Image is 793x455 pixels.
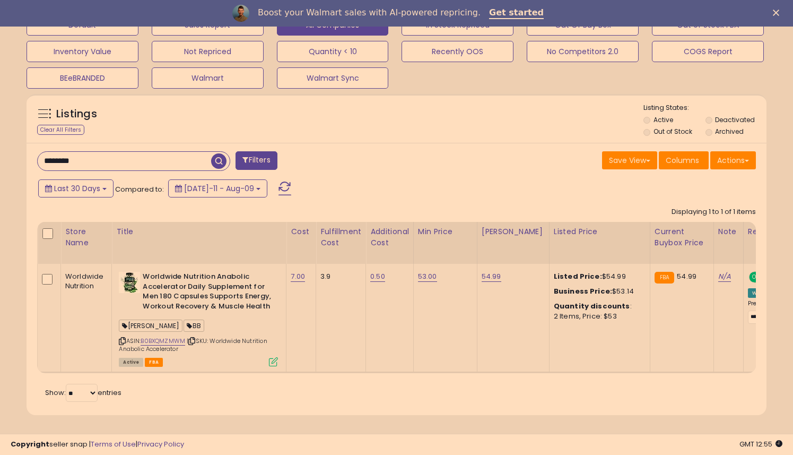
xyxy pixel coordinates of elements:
h5: Listings [56,107,97,122]
span: Last 30 Days [54,183,100,194]
a: 53.00 [418,271,437,282]
button: BEeBRANDED [27,67,138,89]
button: Filters [236,151,277,170]
div: 2 Items, Price: $53 [554,312,642,321]
div: Note [718,226,739,237]
button: Actions [710,151,756,169]
small: FBA [655,272,674,284]
div: Worldwide Nutrition [65,272,103,291]
b: Worldwide Nutrition Anabolic Accelerator Daily Supplement for Men 180 Capsules Supports Energy, W... [143,272,272,314]
button: Save View [602,151,657,169]
span: | SKU: Worldwide Nutrition Anabolic Accelerator [119,337,267,353]
button: [DATE]-11 - Aug-09 [168,179,267,198]
button: Inventory Value [27,41,138,62]
button: Walmart Sync [277,67,389,89]
div: Fulfillment Cost [320,226,361,248]
a: Privacy Policy [137,439,184,449]
span: Show: entries [45,388,121,398]
span: Columns [666,155,699,166]
div: Preset: [748,300,786,324]
strong: Copyright [11,439,49,449]
button: Last 30 Days [38,179,114,198]
span: FBA [145,358,163,367]
span: [DATE]-11 - Aug-09 [184,183,254,194]
b: Business Price: [554,286,612,296]
p: Listing States: [643,103,766,113]
div: Store Name [65,226,107,248]
button: No Competitors 2.0 [527,41,639,62]
div: Boost your Walmart sales with AI-powered repricing. [258,7,481,18]
div: : [554,302,642,311]
img: Profile image for Adrian [232,5,249,22]
span: [PERSON_NAME] [119,320,182,332]
div: Repricing [748,226,789,237]
span: All listings currently available for purchase on Amazon [119,358,143,367]
a: N/A [718,271,731,282]
div: [PERSON_NAME] [482,226,545,237]
button: Walmart [152,67,264,89]
span: 2025-09-10 12:55 GMT [739,439,782,449]
span: ON [750,273,763,282]
label: Archived [715,127,744,136]
div: Additional Cost [370,226,409,248]
div: ASIN: [119,272,278,365]
button: Columns [659,151,709,169]
a: 0.50 [370,271,385,282]
button: Recently OOS [402,41,513,62]
label: Deactivated [715,115,755,124]
b: Listed Price: [554,271,602,281]
span: 54.99 [677,271,696,281]
div: Displaying 1 to 1 of 1 items [672,207,756,217]
label: Out of Stock [653,127,692,136]
div: Title [116,226,282,237]
span: Compared to: [115,184,164,194]
b: Quantity discounts [554,301,630,311]
label: Active [653,115,673,124]
div: Cost [291,226,311,237]
div: Current Buybox Price [655,226,709,248]
button: Quantity < 10 [277,41,389,62]
div: 3.9 [320,272,358,281]
button: COGS Report [652,41,764,62]
a: Terms of Use [91,439,136,449]
div: Close [773,10,783,16]
div: Listed Price [554,226,646,237]
div: Min Price [418,226,473,237]
a: Get started [489,7,544,19]
div: Win BuyBox [748,288,786,298]
img: 51I9eX-zzxL._SL40_.jpg [119,272,140,293]
div: seller snap | | [11,440,184,450]
div: Clear All Filters [37,125,84,135]
div: $54.99 [554,272,642,281]
button: Not Repriced [152,41,264,62]
div: $53.14 [554,287,642,296]
a: 54.99 [482,271,501,282]
a: B0BXQMZMWM [141,337,185,346]
span: BB [184,320,204,332]
a: 7.00 [291,271,305,282]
